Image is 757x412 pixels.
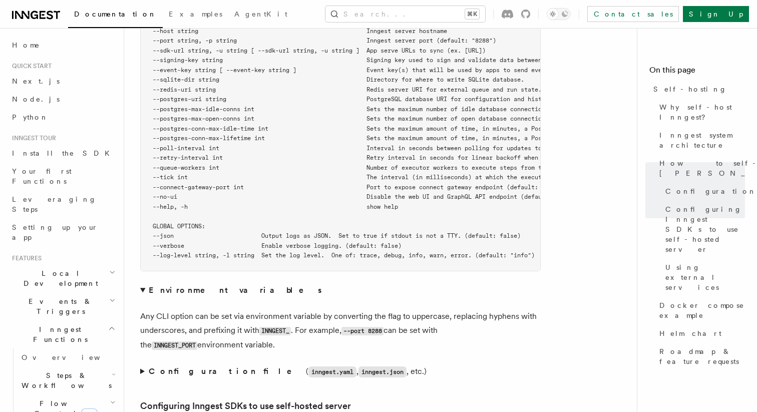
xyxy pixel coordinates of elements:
[140,364,541,379] summary: Configuration file(inngest.yaml,inngest.json, etc.)
[8,324,108,344] span: Inngest Functions
[547,8,571,20] button: Toggle dark mode
[659,328,721,338] span: Helm chart
[12,77,60,85] span: Next.js
[140,283,541,297] summary: Environment variables
[153,47,486,54] span: --sdk-url string, -u string [ --sdk-url string, -u string ] App serve URLs to sync (ex. [URL])
[153,164,622,171] span: --queue-workers int Number of executor workers to execute steps from the queue (default: 100)
[8,320,118,348] button: Inngest Functions
[8,72,118,90] a: Next.js
[153,252,535,259] span: --log-level string, -l string Set the log level. One of: trace, debug, info, warn, error. (defaul...
[68,3,163,28] a: Documentation
[234,10,287,18] span: AgentKit
[12,40,40,50] span: Home
[655,342,745,370] a: Roadmap & feature requests
[655,126,745,154] a: Inngest system architecture
[8,190,118,218] a: Leveraging Steps
[683,6,749,22] a: Sign Up
[8,108,118,126] a: Python
[649,64,745,80] h4: On this page
[655,154,745,182] a: How to self-host [PERSON_NAME]
[153,145,605,152] span: --poll-interval int Interval in seconds between polling for updates to apps (default: 0)
[12,167,72,185] span: Your first Functions
[153,96,699,103] span: --postgres-uri string PostgreSQL database URI for configuration and history persistence. Defaults...
[153,223,205,230] span: GLOBAL OPTIONS:
[153,184,559,191] span: --connect-gateway-port int Port to expose connect gateway endpoint (default: 8289)
[661,258,745,296] a: Using external services
[153,203,398,210] span: --help, -h show help
[12,113,49,121] span: Python
[659,102,745,122] span: Why self-host Inngest?
[661,200,745,258] a: Configuring Inngest SDKs to use self-hosted server
[465,9,479,19] kbd: ⌘K
[655,296,745,324] a: Docker compose example
[153,28,447,35] span: --host string Inngest server hostname
[12,223,98,241] span: Setting up your app
[655,98,745,126] a: Why self-host Inngest?
[8,134,56,142] span: Inngest tour
[8,292,118,320] button: Events & Triggers
[153,125,696,132] span: --postgres-conn-max-idle-time int Sets the maximum amount of time, in minutes, a PostgreSQL conne...
[655,324,745,342] a: Helm chart
[8,268,109,288] span: Local Development
[153,115,752,122] span: --postgres-max-open-conns int Sets the maximum number of open database connections allowed in the...
[153,242,402,249] span: --verbose Enable verbose logging. (default: false)
[153,154,724,161] span: --retry-interval int Retry interval in seconds for linear backoff when retrying functions - must ...
[659,300,745,320] span: Docker compose example
[8,36,118,54] a: Home
[12,195,97,213] span: Leveraging Steps
[12,95,60,103] span: Node.js
[8,62,52,70] span: Quick start
[358,366,407,377] code: inngest.json
[661,182,745,200] a: Configuration
[8,218,118,246] a: Setting up your app
[153,37,496,44] span: --port string, -p string Inngest server port (default: "8288")
[149,285,323,295] strong: Environment variables
[74,10,157,18] span: Documentation
[8,296,109,316] span: Events & Triggers
[149,366,306,376] strong: Configuration file
[228,3,293,27] a: AgentKit
[8,144,118,162] a: Install the SDK
[587,6,679,22] a: Contact sales
[8,254,42,262] span: Features
[341,327,384,335] code: --port 8288
[8,90,118,108] a: Node.js
[153,76,524,83] span: --sqlite-dir string Directory for where to write SQLite database.
[153,135,706,142] span: --postgres-conn-max-lifetime int Sets the maximum amount of time, in minutes, a PostgreSQL connec...
[259,327,291,335] code: INNGEST_
[649,80,745,98] a: Self-hosting
[22,353,125,361] span: Overview
[18,370,112,390] span: Steps & Workflows
[12,149,116,157] span: Install the SDK
[18,366,118,394] button: Steps & Workflows
[153,174,657,181] span: --tick int The interval (in milliseconds) at which the executor polls the queue (default: 150)
[665,204,745,254] span: Configuring Inngest SDKs to use self-hosted server
[18,348,118,366] a: Overview
[140,309,541,352] p: Any CLI option can be set via environment variable by converting the flag to uppercase, replacing...
[665,262,745,292] span: Using external services
[153,106,720,113] span: --postgres-max-idle-conns int Sets the maximum number of idle database connections in the Postgre...
[169,10,222,18] span: Examples
[8,162,118,190] a: Your first Functions
[659,346,745,366] span: Roadmap & feature requests
[308,366,356,377] code: inngest.yaml
[163,3,228,27] a: Examples
[8,264,118,292] button: Local Development
[153,57,615,64] span: --signing-key string Signing key used to sign and validate data between the server and apps.
[653,84,727,94] span: Self-hosting
[153,193,577,200] span: --no-ui Disable the web UI and GraphQL API endpoint (default: false)
[665,186,756,196] span: Configuration
[152,341,197,350] code: INNGEST_PORT
[325,6,485,22] button: Search...⌘K
[153,232,521,239] span: --json Output logs as JSON. Set to true if stdout is not a TTY. (default: false)
[659,130,745,150] span: Inngest system architecture
[153,67,605,74] span: --event-key string [ --event-key string ] Event key(s) that will be used by apps to send events t...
